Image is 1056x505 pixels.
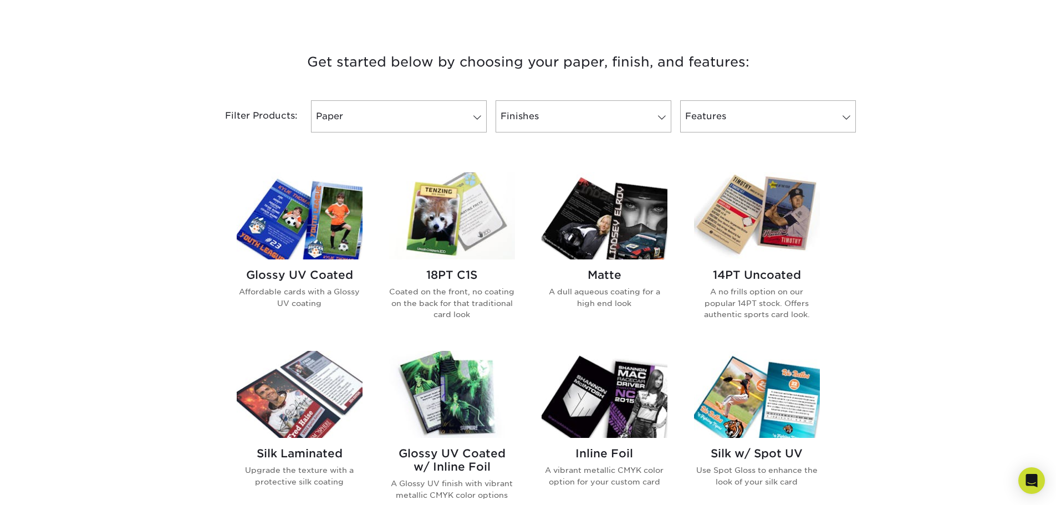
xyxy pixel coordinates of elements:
[694,447,820,460] h2: Silk w/ Spot UV
[542,465,667,487] p: A vibrant metallic CMYK color option for your custom card
[389,447,515,473] h2: Glossy UV Coated w/ Inline Foil
[496,100,671,132] a: Finishes
[542,286,667,309] p: A dull aqueous coating for a high end look
[542,351,667,438] img: Inline Foil Trading Cards
[196,100,307,132] div: Filter Products:
[694,465,820,487] p: Use Spot Gloss to enhance the look of your silk card
[389,172,515,338] a: 18PT C1S Trading Cards 18PT C1S Coated on the front, no coating on the back for that traditional ...
[694,351,820,438] img: Silk w/ Spot UV Trading Cards
[694,268,820,282] h2: 14PT Uncoated
[680,100,856,132] a: Features
[389,478,515,501] p: A Glossy UV finish with vibrant metallic CMYK color options
[694,286,820,320] p: A no frills option on our popular 14PT stock. Offers authentic sports card look.
[237,447,363,460] h2: Silk Laminated
[237,351,363,438] img: Silk Laminated Trading Cards
[542,447,667,460] h2: Inline Foil
[389,351,515,438] img: Glossy UV Coated w/ Inline Foil Trading Cards
[389,286,515,320] p: Coated on the front, no coating on the back for that traditional card look
[237,172,363,338] a: Glossy UV Coated Trading Cards Glossy UV Coated Affordable cards with a Glossy UV coating
[237,465,363,487] p: Upgrade the texture with a protective silk coating
[237,172,363,259] img: Glossy UV Coated Trading Cards
[389,268,515,282] h2: 18PT C1S
[237,286,363,309] p: Affordable cards with a Glossy UV coating
[237,268,363,282] h2: Glossy UV Coated
[389,172,515,259] img: 18PT C1S Trading Cards
[1018,467,1045,494] div: Open Intercom Messenger
[542,268,667,282] h2: Matte
[694,172,820,259] img: 14PT Uncoated Trading Cards
[542,172,667,259] img: Matte Trading Cards
[542,172,667,338] a: Matte Trading Cards Matte A dull aqueous coating for a high end look
[311,100,487,132] a: Paper
[694,172,820,338] a: 14PT Uncoated Trading Cards 14PT Uncoated A no frills option on our popular 14PT stock. Offers au...
[204,37,853,87] h3: Get started below by choosing your paper, finish, and features:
